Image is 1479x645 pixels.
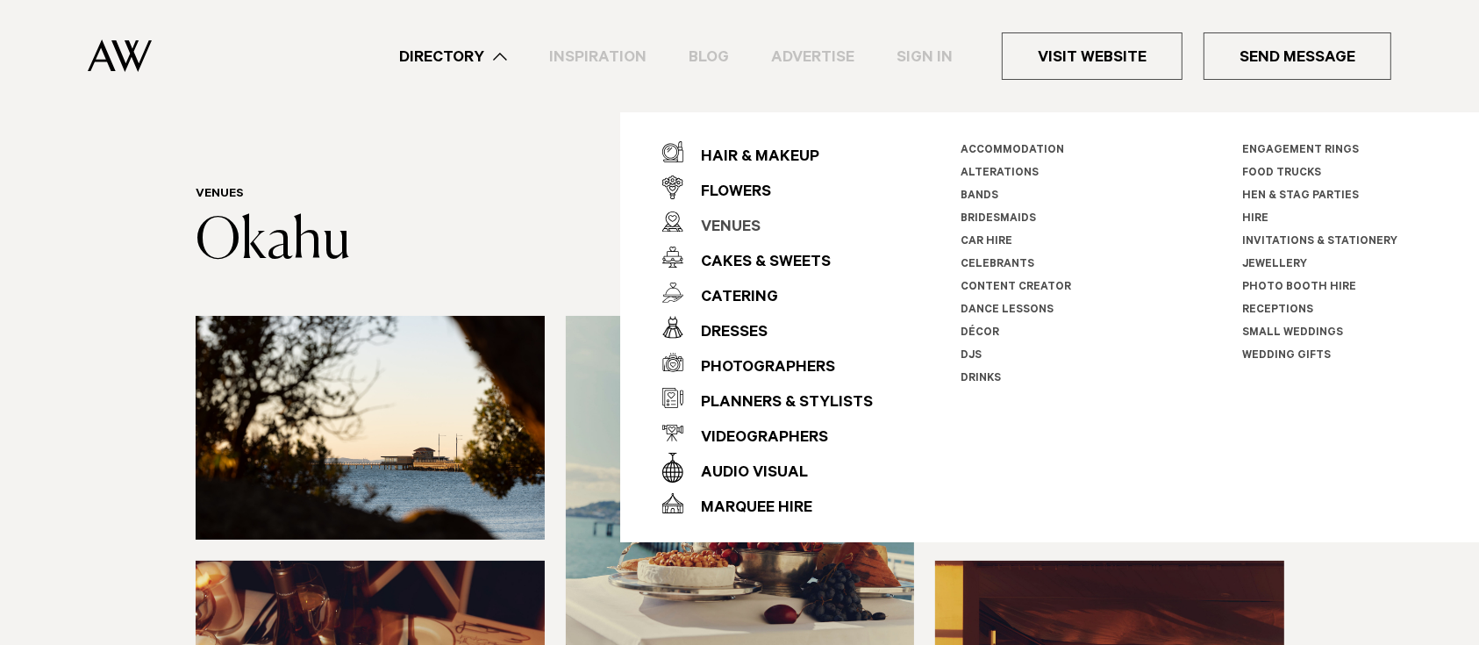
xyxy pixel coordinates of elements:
a: Photo Booth Hire [1243,282,1357,294]
div: Planners & Stylists [683,386,873,421]
div: Flowers [683,176,771,211]
a: Hair & Makeup [662,134,873,169]
a: Accommodation [961,145,1064,157]
a: Bridesmaids [961,213,1036,226]
a: Flowers [662,169,873,204]
a: Small Weddings [1243,327,1344,340]
div: Cakes & Sweets [683,246,831,281]
a: DJs [961,350,982,362]
a: Planners & Stylists [662,380,873,415]
div: Videographers [683,421,828,456]
a: Cakes & Sweets [662,240,873,275]
a: Food Trucks [1243,168,1322,180]
div: Dresses [683,316,768,351]
a: Videographers [662,415,873,450]
a: Hen & Stag Parties [1243,190,1360,203]
div: Catering [683,281,778,316]
a: Visit Website [1002,32,1182,80]
a: Audio Visual [662,450,873,485]
div: Hair & Makeup [683,140,819,176]
div: Venues [683,211,761,246]
a: Catering [662,275,873,310]
div: Audio Visual [683,456,808,491]
a: Marquee Hire [662,485,873,520]
a: Content Creator [961,282,1071,294]
a: Advertise [750,45,875,68]
a: Drinks [961,373,1001,385]
a: Hire [1243,213,1269,226]
a: Receptions [1243,305,1314,317]
a: Alterations [961,168,1039,180]
a: Dresses [662,310,873,345]
a: Directory [378,45,528,68]
a: Send Message [1204,32,1391,80]
a: Venues [662,204,873,240]
a: Okahu [196,214,351,270]
a: Décor [961,327,999,340]
a: Sign In [875,45,974,68]
div: Marquee Hire [683,491,812,527]
a: Engagement Rings [1243,145,1360,157]
a: Photographers [662,345,873,380]
a: Inspiration [528,45,668,68]
div: Photographers [683,351,835,386]
a: Blog [668,45,750,68]
a: Celebrants [961,259,1034,271]
a: Bands [961,190,998,203]
a: Venues [196,188,244,202]
a: Dance Lessons [961,305,1054,317]
a: Jewellery [1243,259,1308,271]
a: Car Hire [961,236,1012,248]
img: Auckland Weddings Logo [88,39,152,72]
a: Invitations & Stationery [1243,236,1398,248]
a: Wedding Gifts [1243,350,1332,362]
